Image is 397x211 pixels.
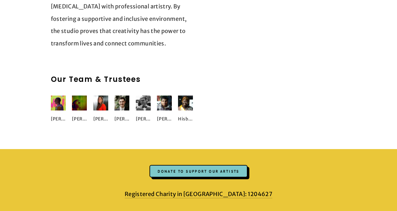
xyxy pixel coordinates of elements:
div: [PERSON_NAME] [93,113,108,125]
h2: Our Team & Trustees [51,74,193,85]
img: Hisba Brimah [178,96,193,110]
div: [PERSON_NAME] [51,113,66,125]
img: Oliver Price [72,96,87,110]
div: [PERSON_NAME] [136,113,151,125]
div: [PERSON_NAME] [114,113,129,125]
div: Donate to support our artists [149,165,248,177]
img: Tharek Ali [157,96,172,110]
div: Hisba Brimah [178,113,193,125]
img: Natasha Kosoglov [93,96,108,110]
div: [PERSON_NAME] [72,113,87,125]
div: [PERSON_NAME] [157,113,172,125]
a: Registered Charity in [GEOGRAPHIC_DATA]: 1204627 [125,190,272,198]
img: Oliver McGough [136,96,151,110]
img: Jack Daley [51,96,66,110]
img: Robert Andrews [114,96,129,110]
